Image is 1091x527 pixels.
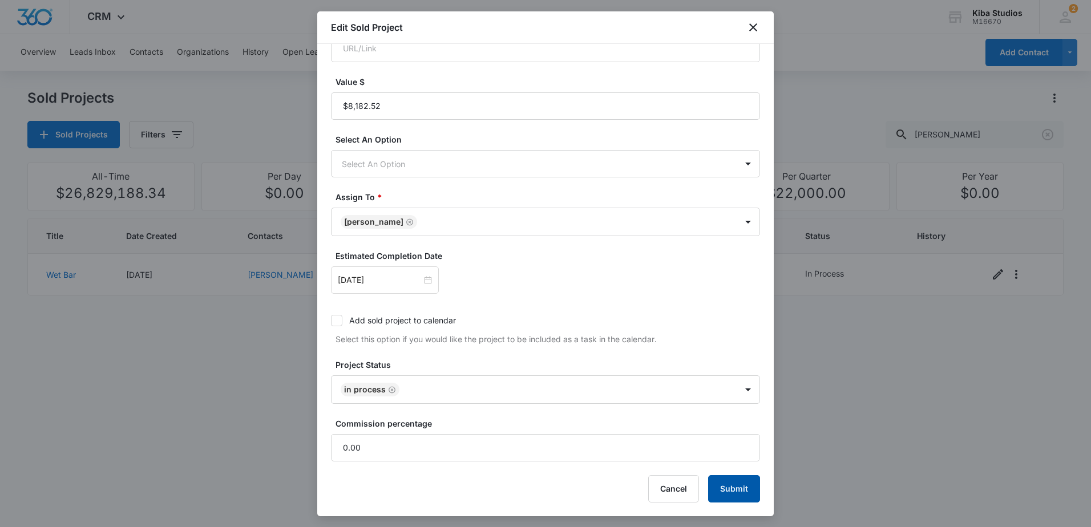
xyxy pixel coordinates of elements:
[331,35,760,62] input: URL/Link
[336,359,765,371] label: Project Status
[331,92,760,120] input: Value $
[331,434,760,461] input: Commission percentage
[331,21,403,34] h1: Edit Sold Project
[386,386,396,394] div: Remove In Process
[349,314,456,326] div: Add sold project to calendar
[336,191,765,203] label: Assign To
[336,250,765,262] label: Estimated Completion Date
[708,475,760,502] button: Submit
[746,21,760,34] button: close
[344,386,386,394] div: In Process
[338,274,422,286] input: Aug 22, 2025
[648,475,699,502] button: Cancel
[336,133,765,145] label: Select An Option
[336,76,765,88] label: Value $
[403,218,414,226] div: Remove Grant Ketcham
[336,333,760,345] p: Select this option if you would like the project to be included as a task in the calendar.
[344,218,403,226] div: [PERSON_NAME]
[336,417,765,429] label: Commission percentage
